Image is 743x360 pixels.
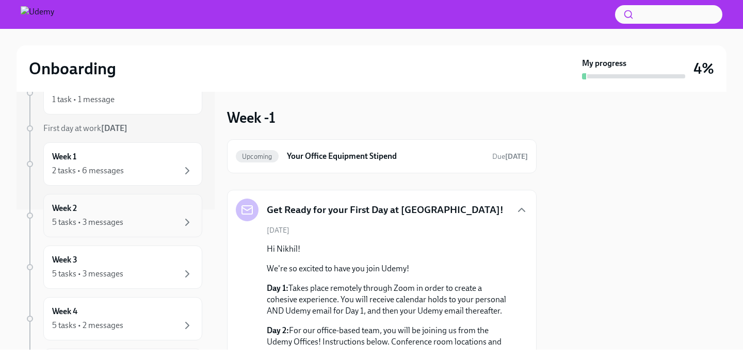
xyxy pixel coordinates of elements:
[267,283,511,317] p: Takes place remotely through Zoom in order to create a cohesive experience. You will receive cale...
[25,123,202,134] a: First day at work[DATE]
[227,108,276,127] h3: Week -1
[267,203,504,217] h5: Get Ready for your First Day at [GEOGRAPHIC_DATA]!
[267,283,288,293] strong: Day 1:
[267,225,289,235] span: [DATE]
[21,6,54,23] img: Udemy
[52,203,77,214] h6: Week 2
[492,152,528,161] span: September 9th, 2025 06:30
[236,153,279,160] span: Upcoming
[52,306,77,317] h6: Week 4
[52,217,123,228] div: 5 tasks • 3 messages
[267,263,511,274] p: We're so excited to have you join Udemy!
[25,297,202,340] a: Week 45 tasks • 2 messages
[267,325,289,335] strong: Day 2:
[52,151,76,162] h6: Week 1
[25,142,202,186] a: Week 12 tasks • 6 messages
[693,59,714,78] h3: 4%
[52,94,115,105] div: 1 task • 1 message
[52,268,123,280] div: 5 tasks • 3 messages
[25,246,202,289] a: Week 35 tasks • 3 messages
[25,194,202,237] a: Week 25 tasks • 3 messages
[52,320,123,331] div: 5 tasks • 2 messages
[43,123,127,133] span: First day at work
[267,243,511,255] p: Hi Nikhil!
[52,254,77,266] h6: Week 3
[267,325,511,359] p: For our office-based team, you will be joining us from the Udemy Offices! Instructions below. Con...
[29,58,116,79] h2: Onboarding
[287,151,484,162] h6: Your Office Equipment Stipend
[236,148,528,165] a: UpcomingYour Office Equipment StipendDue[DATE]
[505,152,528,161] strong: [DATE]
[52,165,124,176] div: 2 tasks • 6 messages
[101,123,127,133] strong: [DATE]
[582,58,626,69] strong: My progress
[25,71,202,114] a: 1 task • 1 message
[492,152,528,161] span: Due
